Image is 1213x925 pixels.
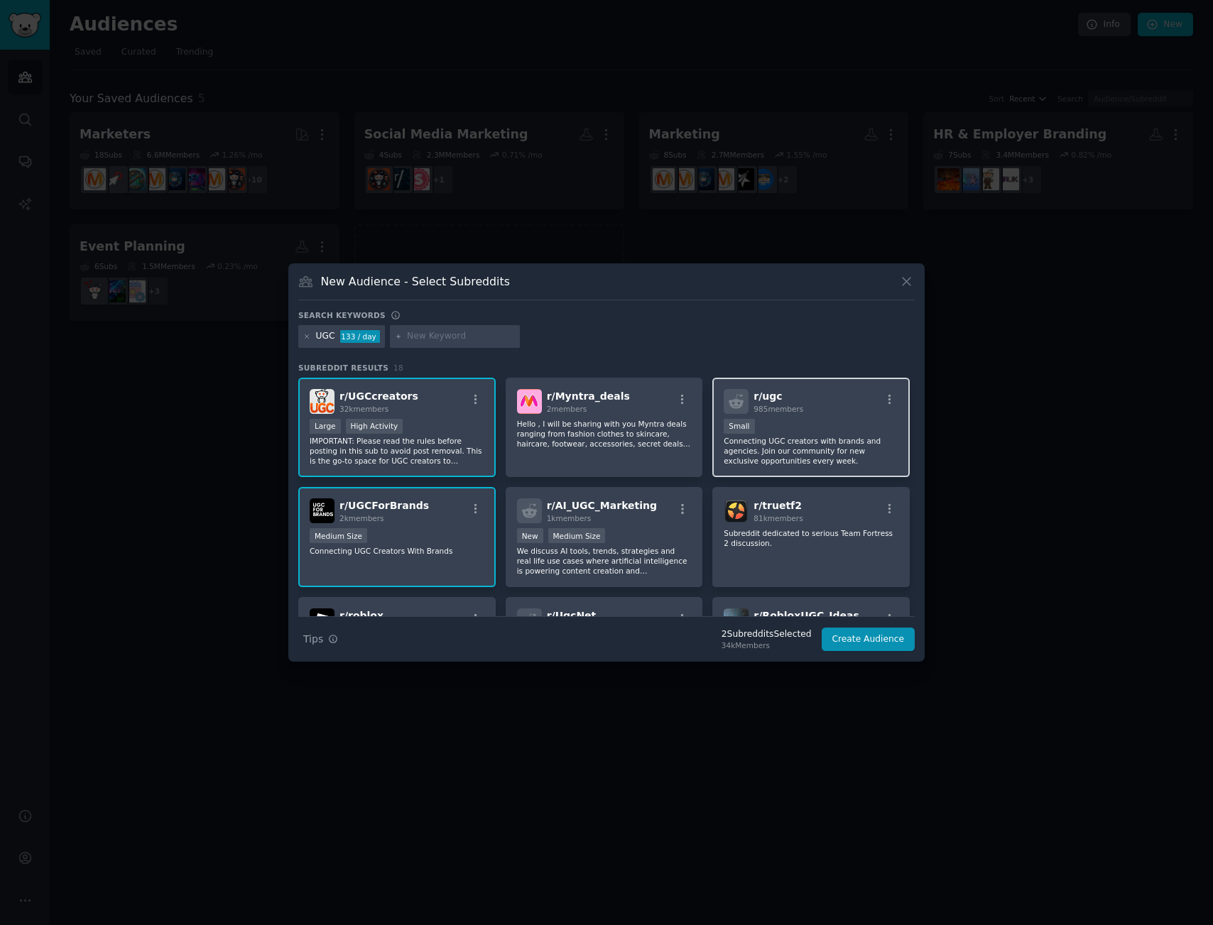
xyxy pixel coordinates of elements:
[310,436,484,466] p: IMPORTANT: Please read the rules before posting in this sub to avoid post removal. This is the go...
[303,632,323,647] span: Tips
[346,419,403,434] div: High Activity
[298,627,343,652] button: Tips
[822,628,915,652] button: Create Audience
[724,528,898,548] p: Subreddit dedicated to serious Team Fortress 2 discussion.
[298,310,386,320] h3: Search keywords
[316,330,335,343] div: UGC
[517,419,692,449] p: Hello , I will be sharing with you Myntra deals ranging from fashion clothes to skincare, haircar...
[547,390,630,402] span: r/ Myntra_deals
[722,628,812,641] div: 2 Subreddit s Selected
[339,405,388,413] span: 32k members
[310,498,334,523] img: UGCForBrands
[321,274,510,289] h3: New Audience - Select Subreddits
[310,389,334,414] img: UGCcreators
[310,419,341,434] div: Large
[754,514,803,522] span: 81k members
[310,608,334,633] img: roblox
[724,498,749,523] img: truetf2
[393,363,403,372] span: 18
[547,500,657,511] span: r/ AI_UGC_Marketing
[547,610,597,621] span: r/ UgcNet
[754,500,802,511] span: r/ truetf2
[339,514,384,522] span: 2k members
[339,500,429,511] span: r/ UGCForBrands
[517,389,542,414] img: Myntra_deals
[722,640,812,650] div: 34k Members
[754,390,782,402] span: r/ ugc
[548,528,606,543] div: Medium Size
[547,405,587,413] span: 2 members
[339,610,384,621] span: r/ roblox
[339,390,418,402] span: r/ UGCcreators
[517,528,543,543] div: New
[724,608,749,633] img: RobloxUGC_Ideas
[298,363,388,373] span: Subreddit Results
[340,330,380,343] div: 133 / day
[547,514,592,522] span: 1k members
[724,419,754,434] div: Small
[754,405,803,413] span: 985 members
[754,610,859,621] span: r/ RobloxUGC_Ideas
[407,330,515,343] input: New Keyword
[310,528,367,543] div: Medium Size
[310,546,484,556] p: Connecting UGC Creators With Brands
[517,546,692,576] p: We discuss AI tools, trends, strategies and real life use cases where artificial intelligence is ...
[724,436,898,466] p: Connecting UGC creators with brands and agencies. Join our community for new exclusive opportunit...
